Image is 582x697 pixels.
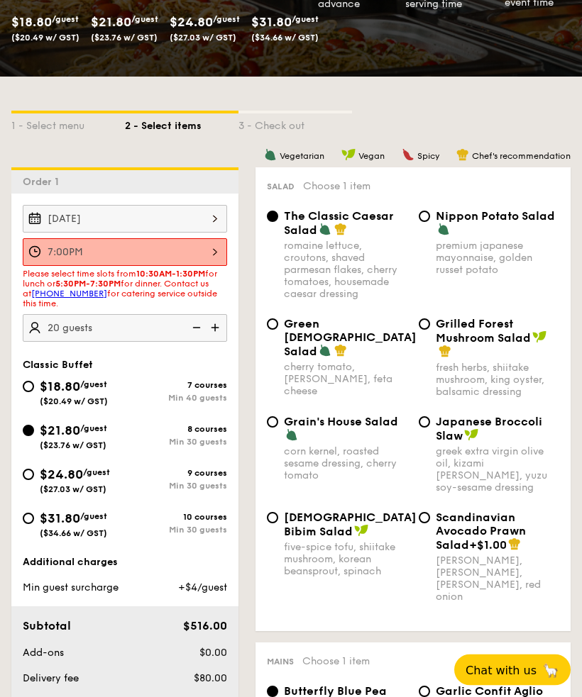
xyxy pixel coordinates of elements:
input: $31.80/guest($34.66 w/ GST)10 coursesMin 30 guests [23,513,34,525]
span: /guest [83,468,110,478]
div: 3 - Check out [238,114,352,134]
div: 9 courses [125,469,227,479]
span: Japanese Broccoli Slaw [436,416,542,443]
input: $24.80/guest($27.03 w/ GST)9 coursesMin 30 guests [23,469,34,481]
span: Min guest surcharge [23,582,119,594]
span: $21.80 [91,15,131,30]
span: Chef's recommendation [472,152,571,162]
span: $0.00 [199,647,227,659]
span: Spicy [417,152,439,162]
span: Classic Buffet [23,359,93,372]
span: $24.80 [170,15,213,30]
input: Scandinavian Avocado Prawn Salad+$1.00[PERSON_NAME], [PERSON_NAME], [PERSON_NAME], red onion [419,513,430,524]
a: [PHONE_NUMBER] [31,289,107,299]
strong: 10:30AM-1:30PM [136,269,205,279]
span: Salad [267,182,295,192]
span: Choose 1 item [303,181,370,193]
span: The Classic Caesar Salad [284,210,394,238]
span: +$1.00 [469,539,507,552]
span: ($23.76 w/ GST) [91,33,158,43]
span: Please select time slots from for lunch or for dinner. Contact us at for catering service outside... [23,269,217,309]
img: icon-vegetarian.fe4039eb.svg [319,345,331,357]
span: Grain's House Salad [284,416,398,429]
span: Order 1 [23,177,65,189]
input: The Classic Caesar Saladromaine lettuce, croutons, shaved parmesan flakes, cherry tomatoes, house... [267,211,278,223]
input: $18.80/guest($20.49 w/ GST)7 coursesMin 40 guests [23,381,34,393]
img: icon-vegetarian.fe4039eb.svg [437,223,450,236]
img: icon-vegan.f8ff3823.svg [464,429,478,442]
input: [DEMOGRAPHIC_DATA] Bibim Saladfive-spice tofu, shiitake mushroom, korean beansprout, spinach [267,513,278,524]
div: premium japanese mayonnaise, golden russet potato [436,240,559,277]
img: icon-chef-hat.a58ddaea.svg [456,149,469,162]
span: Choose 1 item [302,656,370,668]
span: Green [DEMOGRAPHIC_DATA] Salad [284,318,417,359]
input: Nippon Potato Saladpremium japanese mayonnaise, golden russet potato [419,211,430,223]
span: ($34.66 w/ GST) [40,529,107,539]
div: Min 30 guests [125,481,227,491]
span: Scandinavian Avocado Prawn Salad [436,511,526,552]
img: icon-vegetarian.fe4039eb.svg [264,149,277,162]
div: 10 courses [125,513,227,523]
strong: 5:30PM-7:30PM [55,279,121,289]
div: 7 courses [125,381,227,391]
span: $80.00 [194,673,227,685]
span: /guest [213,15,240,25]
div: 1 - Select menu [11,114,125,134]
span: Vegetarian [280,152,324,162]
div: romaine lettuce, croutons, shaved parmesan flakes, cherry tomatoes, housemade caesar dressing [284,240,407,301]
img: icon-vegan.f8ff3823.svg [354,525,368,537]
img: icon-vegetarian.fe4039eb.svg [319,223,331,236]
span: ($20.49 w/ GST) [40,397,108,407]
input: $21.80/guest($23.76 w/ GST)8 coursesMin 30 guests [23,425,34,437]
img: icon-chef-hat.a58ddaea.svg [334,223,347,236]
span: /guest [80,512,107,522]
div: cherry tomato, [PERSON_NAME], feta cheese [284,362,407,398]
span: Delivery fee [23,673,79,685]
input: Event date [23,206,227,233]
div: Min 30 guests [125,525,227,535]
input: Grain's House Saladcorn kernel, roasted sesame dressing, cherry tomato [267,417,278,428]
img: icon-add.58712e84.svg [206,315,227,342]
input: Grilled Forest Mushroom Saladfresh herbs, shiitake mushroom, king oyster, balsamic dressing [419,319,430,330]
input: Japanese Broccoli Slawgreek extra virgin olive oil, kizami [PERSON_NAME], yuzu soy-sesame dressing [419,417,430,428]
span: [DEMOGRAPHIC_DATA] Bibim Salad [284,511,417,539]
span: ($34.66 w/ GST) [251,33,319,43]
span: Mains [267,657,294,667]
div: greek extra virgin olive oil, kizami [PERSON_NAME], yuzu soy-sesame dressing [436,446,559,494]
img: icon-vegan.f8ff3823.svg [341,149,356,162]
span: ($27.03 w/ GST) [40,485,106,495]
span: Subtotal [23,620,71,633]
input: Event time [23,239,227,267]
span: $24.80 [40,467,83,483]
span: $18.80 [40,379,80,395]
div: Additional charges [23,556,227,570]
span: 🦙 [542,662,559,679]
span: /guest [80,380,107,390]
img: icon-vegetarian.fe4039eb.svg [285,429,298,442]
div: Min 40 guests [125,394,227,403]
span: /guest [52,15,79,25]
span: $516.00 [183,620,227,633]
input: Green [DEMOGRAPHIC_DATA] Saladcherry tomato, [PERSON_NAME], feta cheese [267,319,278,330]
img: icon-spicy.37a8142b.svg [402,149,414,162]
div: [PERSON_NAME], [PERSON_NAME], [PERSON_NAME], red onion [436,555,559,603]
span: ($23.76 w/ GST) [40,441,106,451]
img: icon-reduce.1d2dbef1.svg [185,315,206,342]
span: ($20.49 w/ GST) [11,33,79,43]
div: 8 courses [125,425,227,435]
span: ($27.03 w/ GST) [170,33,236,43]
div: corn kernel, roasted sesame dressing, cherry tomato [284,446,407,482]
img: icon-chef-hat.a58ddaea.svg [439,345,451,358]
span: $31.80 [40,511,80,527]
input: Number of guests [23,315,227,342]
img: icon-chef-hat.a58ddaea.svg [508,538,521,551]
span: /guest [80,424,107,434]
span: Add-ons [23,647,64,659]
button: Chat with us🦙 [454,654,571,686]
span: +$4/guest [178,582,227,594]
div: Min 30 guests [125,437,227,447]
img: icon-vegan.f8ff3823.svg [532,331,547,344]
div: five-spice tofu, shiitake mushroom, korean beansprout, spinach [284,542,407,578]
span: $21.80 [40,423,80,439]
span: Grilled Forest Mushroom Salad [436,318,531,345]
